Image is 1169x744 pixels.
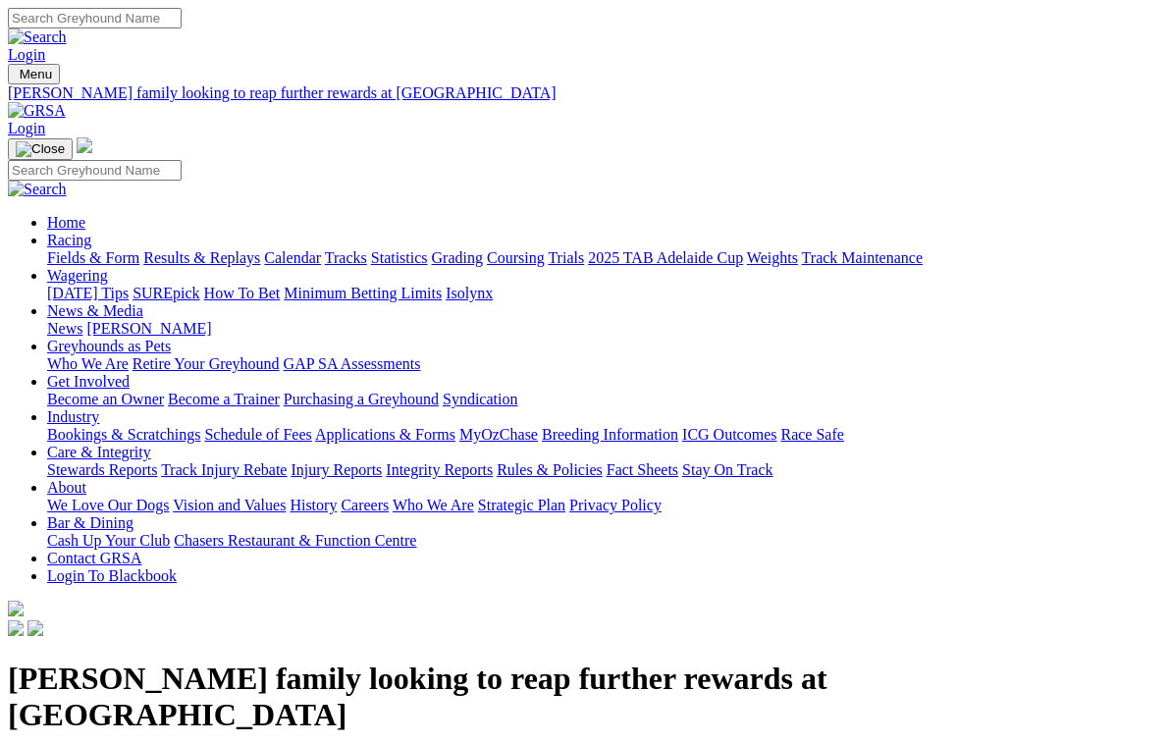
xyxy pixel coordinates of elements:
[47,532,1161,550] div: Bar & Dining
[47,232,91,248] a: Racing
[47,267,108,284] a: Wagering
[8,601,24,616] img: logo-grsa-white.png
[315,426,455,443] a: Applications & Forms
[459,426,538,443] a: MyOzChase
[47,497,1161,514] div: About
[77,137,92,153] img: logo-grsa-white.png
[47,355,1161,373] div: Greyhounds as Pets
[284,391,439,407] a: Purchasing a Greyhound
[47,408,99,425] a: Industry
[133,285,199,301] a: SUREpick
[47,426,1161,444] div: Industry
[47,479,86,496] a: About
[204,285,281,301] a: How To Bet
[47,214,85,231] a: Home
[47,285,1161,302] div: Wagering
[682,461,772,478] a: Stay On Track
[802,249,923,266] a: Track Maintenance
[204,426,311,443] a: Schedule of Fees
[47,338,171,354] a: Greyhounds as Pets
[133,355,280,372] a: Retire Your Greyhound
[682,426,776,443] a: ICG Outcomes
[20,67,52,81] span: Menu
[47,249,1161,267] div: Racing
[588,249,743,266] a: 2025 TAB Adelaide Cup
[47,532,170,549] a: Cash Up Your Club
[8,102,66,120] img: GRSA
[548,249,584,266] a: Trials
[47,355,129,372] a: Who We Are
[607,461,678,478] a: Fact Sheets
[8,120,45,136] a: Login
[443,391,517,407] a: Syndication
[291,461,382,478] a: Injury Reports
[47,391,1161,408] div: Get Involved
[341,497,389,513] a: Careers
[432,249,483,266] a: Grading
[497,461,603,478] a: Rules & Policies
[47,320,82,337] a: News
[47,249,139,266] a: Fields & Form
[8,84,1161,102] a: [PERSON_NAME] family looking to reap further rewards at [GEOGRAPHIC_DATA]
[16,141,65,157] img: Close
[569,497,662,513] a: Privacy Policy
[47,567,177,584] a: Login To Blackbook
[86,320,211,337] a: [PERSON_NAME]
[47,461,157,478] a: Stewards Reports
[47,302,143,319] a: News & Media
[284,285,442,301] a: Minimum Betting Limits
[8,160,182,181] input: Search
[747,249,798,266] a: Weights
[264,249,321,266] a: Calendar
[284,355,421,372] a: GAP SA Assessments
[173,497,286,513] a: Vision and Values
[47,285,129,301] a: [DATE] Tips
[386,461,493,478] a: Integrity Reports
[371,249,428,266] a: Statistics
[47,550,141,566] a: Contact GRSA
[47,497,169,513] a: We Love Our Dogs
[8,661,1161,733] h1: [PERSON_NAME] family looking to reap further rewards at [GEOGRAPHIC_DATA]
[478,497,565,513] a: Strategic Plan
[780,426,843,443] a: Race Safe
[8,138,73,160] button: Toggle navigation
[168,391,280,407] a: Become a Trainer
[487,249,545,266] a: Coursing
[174,532,416,549] a: Chasers Restaurant & Function Centre
[47,373,130,390] a: Get Involved
[47,514,133,531] a: Bar & Dining
[27,620,43,636] img: twitter.svg
[325,249,367,266] a: Tracks
[47,391,164,407] a: Become an Owner
[47,320,1161,338] div: News & Media
[393,497,474,513] a: Who We Are
[8,46,45,63] a: Login
[542,426,678,443] a: Breeding Information
[47,461,1161,479] div: Care & Integrity
[161,461,287,478] a: Track Injury Rebate
[8,181,67,198] img: Search
[290,497,337,513] a: History
[446,285,493,301] a: Isolynx
[8,64,60,84] button: Toggle navigation
[47,444,151,460] a: Care & Integrity
[47,426,200,443] a: Bookings & Scratchings
[143,249,260,266] a: Results & Replays
[8,28,67,46] img: Search
[8,620,24,636] img: facebook.svg
[8,8,182,28] input: Search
